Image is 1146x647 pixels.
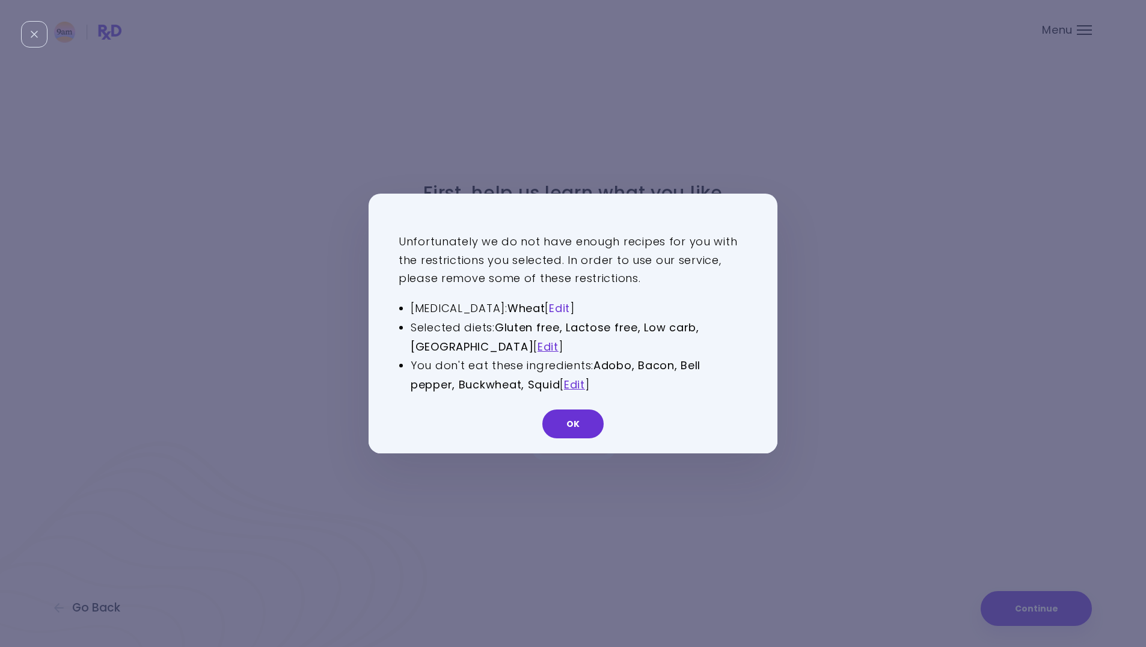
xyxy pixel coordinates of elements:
[411,320,699,354] strong: Gluten free, Lactose free, Low carb, [GEOGRAPHIC_DATA]
[21,21,47,48] div: Close
[411,299,747,318] li: [MEDICAL_DATA]: [ ]
[507,301,545,316] strong: Wheat
[399,233,747,288] p: Unfortunately we do not have enough recipes for you with the restrictions you selected. In order ...
[538,339,559,354] a: Edit
[411,358,700,392] strong: Adobo, Bacon, Bell pepper, Buckwheat, Squid
[411,356,747,394] li: You don't eat these ingredients: [ ]
[549,301,570,316] a: Edit
[564,377,585,392] a: Edit
[411,318,747,357] li: Selected diets: [ ]
[542,409,604,438] button: OK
